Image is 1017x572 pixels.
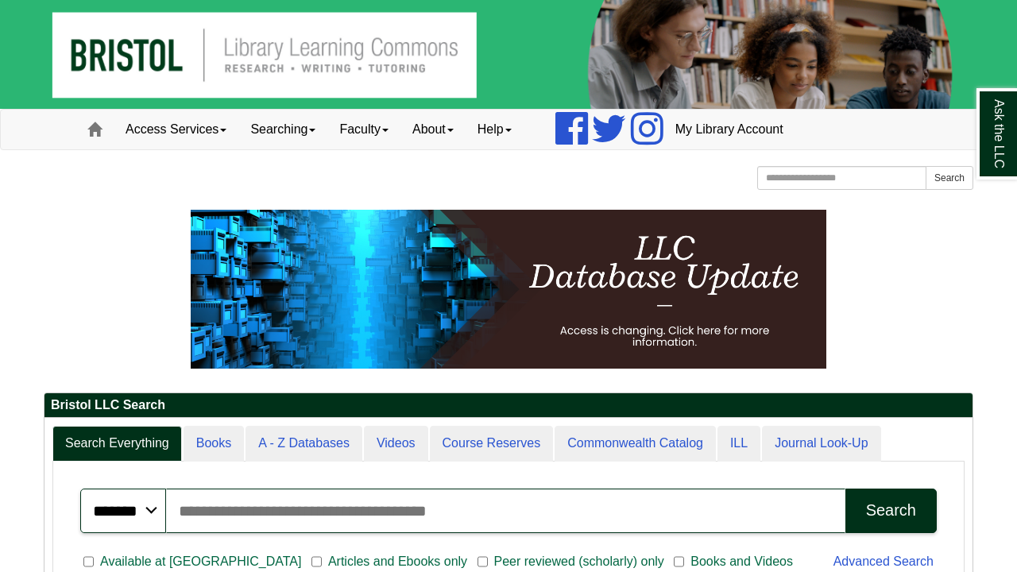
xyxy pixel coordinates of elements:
[191,210,826,369] img: HTML tutorial
[488,552,671,571] span: Peer reviewed (scholarly) only
[684,552,799,571] span: Books and Videos
[430,426,554,462] a: Course Reserves
[663,110,795,149] a: My Library Account
[238,110,327,149] a: Searching
[94,552,307,571] span: Available at [GEOGRAPHIC_DATA]
[926,166,973,190] button: Search
[184,426,244,462] a: Books
[322,552,474,571] span: Articles and Ebooks only
[327,110,400,149] a: Faculty
[311,555,322,569] input: Articles and Ebooks only
[555,426,716,462] a: Commonwealth Catalog
[762,426,880,462] a: Journal Look-Up
[400,110,466,149] a: About
[845,489,937,533] button: Search
[246,426,362,462] a: A - Z Databases
[833,555,934,568] a: Advanced Search
[674,555,684,569] input: Books and Videos
[866,501,916,520] div: Search
[466,110,524,149] a: Help
[364,426,428,462] a: Videos
[717,426,760,462] a: ILL
[114,110,238,149] a: Access Services
[478,555,488,569] input: Peer reviewed (scholarly) only
[83,555,94,569] input: Available at [GEOGRAPHIC_DATA]
[52,426,182,462] a: Search Everything
[44,393,973,418] h2: Bristol LLC Search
